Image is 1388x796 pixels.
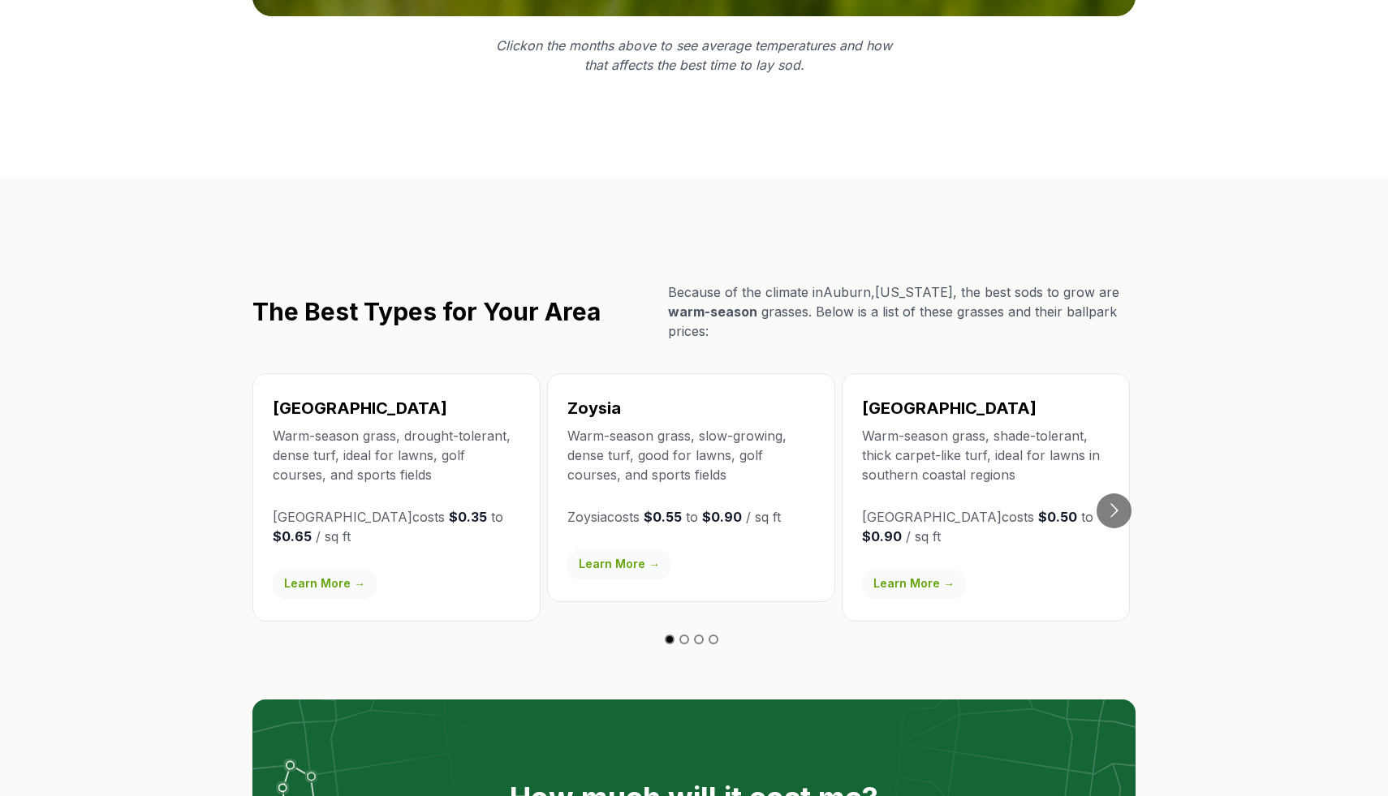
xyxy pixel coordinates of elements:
[665,635,675,644] button: Go to slide 1
[567,507,815,527] p: Zoysia costs to / sq ft
[273,397,520,420] h3: [GEOGRAPHIC_DATA]
[862,426,1110,484] p: Warm-season grass, shade-tolerant, thick carpet-like turf, ideal for lawns in southern coastal re...
[644,509,682,525] strong: $0.55
[862,397,1110,420] h3: [GEOGRAPHIC_DATA]
[862,569,966,598] a: Learn More →
[273,528,312,544] strong: $0.65
[273,569,377,598] a: Learn More →
[273,507,520,546] p: [GEOGRAPHIC_DATA] costs to / sq ft
[668,282,1136,341] p: Because of the climate in Auburn , [US_STATE] , the best sods to grow are grasses. Below is a lis...
[567,426,815,484] p: Warm-season grass, slow-growing, dense turf, good for lawns, golf courses, and sports fields
[862,528,902,544] strong: $0.90
[709,635,718,644] button: Go to slide 4
[1038,509,1077,525] strong: $0.50
[567,397,815,420] h3: Zoysia
[694,635,704,644] button: Go to slide 3
[252,297,601,326] h2: The Best Types for Your Area
[1097,493,1132,528] button: Go to next slide
[567,549,671,579] a: Learn More →
[449,509,487,525] strong: $0.35
[679,635,689,644] button: Go to slide 2
[486,36,902,75] p: Click on the months above to see average temperatures and how that affects the best time to lay sod.
[668,303,757,320] span: warm-season
[862,507,1110,546] p: [GEOGRAPHIC_DATA] costs to / sq ft
[702,509,742,525] strong: $0.90
[273,426,520,484] p: Warm-season grass, drought-tolerant, dense turf, ideal for lawns, golf courses, and sports fields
